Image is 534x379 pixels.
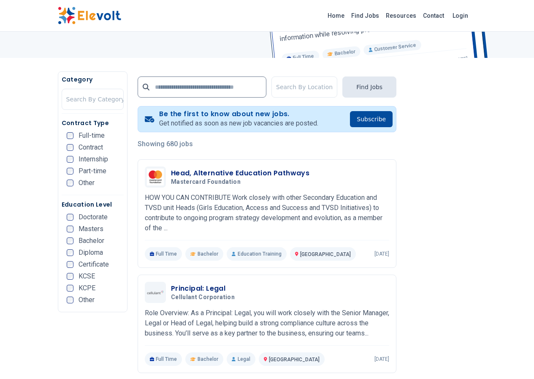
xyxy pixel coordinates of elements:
[159,110,318,118] h4: Be the first to know about new jobs.
[342,76,396,98] button: Find Jobs
[492,338,534,379] iframe: Chat Widget
[62,119,124,127] h5: Contract Type
[67,285,73,292] input: KCPE
[145,247,182,261] p: Full Time
[79,297,95,303] span: Other
[79,226,103,232] span: Masters
[79,261,109,268] span: Certificate
[79,237,104,244] span: Bachelor
[269,357,320,363] span: [GEOGRAPHIC_DATA]
[300,251,351,257] span: [GEOGRAPHIC_DATA]
[67,168,73,175] input: Part-time
[147,169,164,185] img: Mastercard Foundation
[348,9,382,22] a: Find Jobs
[67,249,73,256] input: Diploma
[67,144,73,151] input: Contract
[62,75,124,84] h5: Category
[79,249,103,256] span: Diploma
[145,282,389,366] a: Cellulant CorporationPrincipal: LegalCellulant CorporationRole Overview: As a Principal: Legal, y...
[145,308,389,338] p: Role Overview: As a Principal: Legal, you will work closely with the Senior Manager, Legal or Hea...
[79,168,106,175] span: Part-time
[171,178,241,186] span: Mastercard Foundation
[145,193,389,233] p: HOW YOU CAN CONTRIBUTE Work closely with other Secondary Education and TVSD unit Heads (Girls Edu...
[67,273,73,280] input: KCSE
[324,9,348,22] a: Home
[227,247,286,261] p: Education Training
[138,139,396,149] p: Showing 680 jobs
[67,237,73,244] input: Bachelor
[79,156,108,163] span: Internship
[198,251,218,257] span: Bachelor
[58,7,121,25] img: Elevolt
[198,356,218,363] span: Bachelor
[145,166,389,261] a: Mastercard FoundationHead, Alternative Education PathwaysMastercard FoundationHOW YOU CAN CONTRIB...
[374,251,389,257] p: [DATE]
[67,261,73,268] input: Certificate
[79,132,105,139] span: Full-time
[67,214,73,221] input: Doctorate
[374,356,389,363] p: [DATE]
[79,285,95,292] span: KCPE
[447,7,473,24] a: Login
[79,180,95,186] span: Other
[62,200,124,209] h5: Education Level
[79,214,108,221] span: Doctorate
[171,284,238,294] h3: Principal: Legal
[79,273,95,280] span: KCSE
[420,9,447,22] a: Contact
[67,226,73,232] input: Masters
[382,9,420,22] a: Resources
[407,105,493,359] iframe: Advertisement
[79,144,103,151] span: Contract
[67,156,73,163] input: Internship
[171,294,235,301] span: Cellulant Corporation
[171,168,309,178] h3: Head, Alternative Education Pathways
[227,352,255,366] p: Legal
[67,297,73,303] input: Other
[67,132,73,139] input: Full-time
[159,118,318,128] p: Get notified as soon as new job vacancies are posted.
[350,111,393,127] button: Subscribe
[147,290,164,295] img: Cellulant Corporation
[145,352,182,366] p: Full Time
[67,180,73,186] input: Other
